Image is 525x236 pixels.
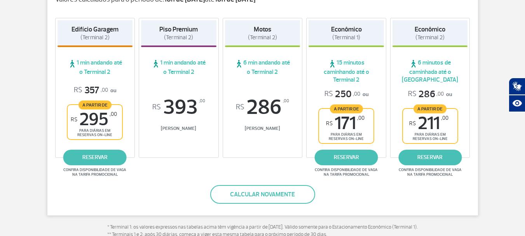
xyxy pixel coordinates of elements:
span: Confira disponibilidade de vaga na tarifa promocional [62,168,127,177]
button: Calcular novamente [210,185,315,204]
span: [PERSON_NAME] [225,126,300,131]
span: 6 min andando até o Terminal 2 [225,59,300,76]
span: 250 [324,88,360,100]
span: para diárias em reservas on-line [410,132,451,141]
strong: Econômico [415,25,445,33]
button: Abrir tradutor de língua de sinais. [509,78,525,95]
span: 6 minutos de caminhada até o [GEOGRAPHIC_DATA] [392,59,468,84]
span: 286 [408,88,444,100]
a: reservar [398,150,462,165]
a: reservar [63,150,127,165]
sup: ,00 [110,111,117,117]
sup: ,00 [283,97,289,105]
p: ou [408,88,452,100]
span: 1 min andando até o Terminal 2 [141,59,216,76]
span: para diárias em reservas on-line [74,128,115,137]
p: ou [74,84,116,96]
strong: Econômico [331,25,362,33]
sup: ,00 [441,115,448,121]
strong: Edifício Garagem [72,25,119,33]
button: Abrir recursos assistivos. [509,95,525,112]
span: (Terminal 1) [332,34,360,41]
span: 295 [71,111,117,128]
span: 286 [225,97,300,118]
span: (Terminal 2) [248,34,277,41]
span: A partir de [413,104,447,113]
strong: Piso Premium [159,25,198,33]
span: 15 minutos caminhando até o Terminal 2 [309,59,384,84]
span: 357 [74,84,108,96]
sup: ,00 [357,115,365,121]
sup: R$ [71,116,77,123]
span: 211 [409,115,448,132]
a: reservar [315,150,378,165]
span: (Terminal 2) [164,34,193,41]
sup: R$ [152,103,161,112]
sup: R$ [409,120,416,127]
sup: ,00 [199,97,205,105]
span: 171 [326,115,365,132]
span: Confira disponibilidade de vaga na tarifa promocional [314,168,379,177]
strong: Motos [254,25,271,33]
span: para diárias em reservas on-line [326,132,367,141]
span: (Terminal 2) [415,34,445,41]
span: A partir de [330,104,363,113]
span: (Terminal 2) [80,34,110,41]
span: 1 min andando até o Terminal 2 [58,59,133,76]
span: A partir de [78,100,112,109]
sup: R$ [236,103,244,112]
span: Confira disponibilidade de vaga na tarifa promocional [398,168,463,177]
div: Plugin de acessibilidade da Hand Talk. [509,78,525,112]
sup: R$ [326,120,333,127]
span: 393 [141,97,216,118]
p: ou [324,88,368,100]
span: [PERSON_NAME] [141,126,216,131]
